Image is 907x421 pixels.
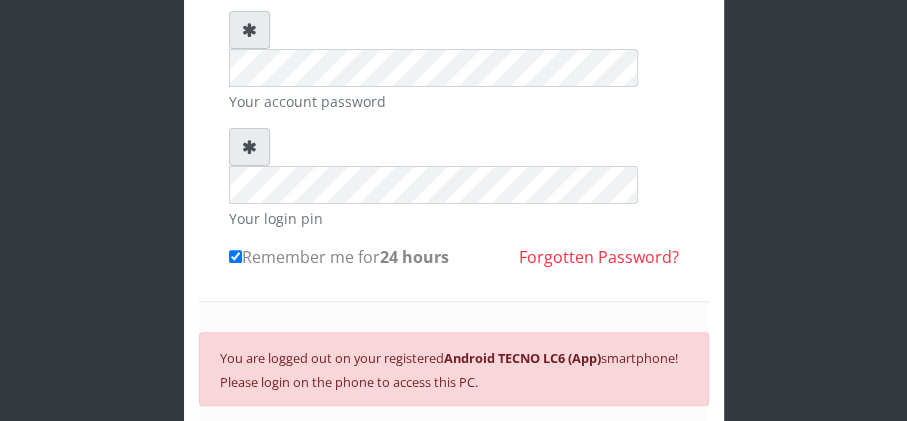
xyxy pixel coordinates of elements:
small: Your login pin [229,208,679,229]
small: Your account password [229,91,679,112]
b: 24 hours [380,246,449,268]
label: Remember me for [229,245,449,269]
b: Android TECNO LC6 (App) [444,349,601,367]
input: Remember me for24 hours [229,250,242,263]
a: Forgotten Password? [519,246,679,268]
small: You are logged out on your registered smartphone! Please login on the phone to access this PC. [220,349,678,391]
